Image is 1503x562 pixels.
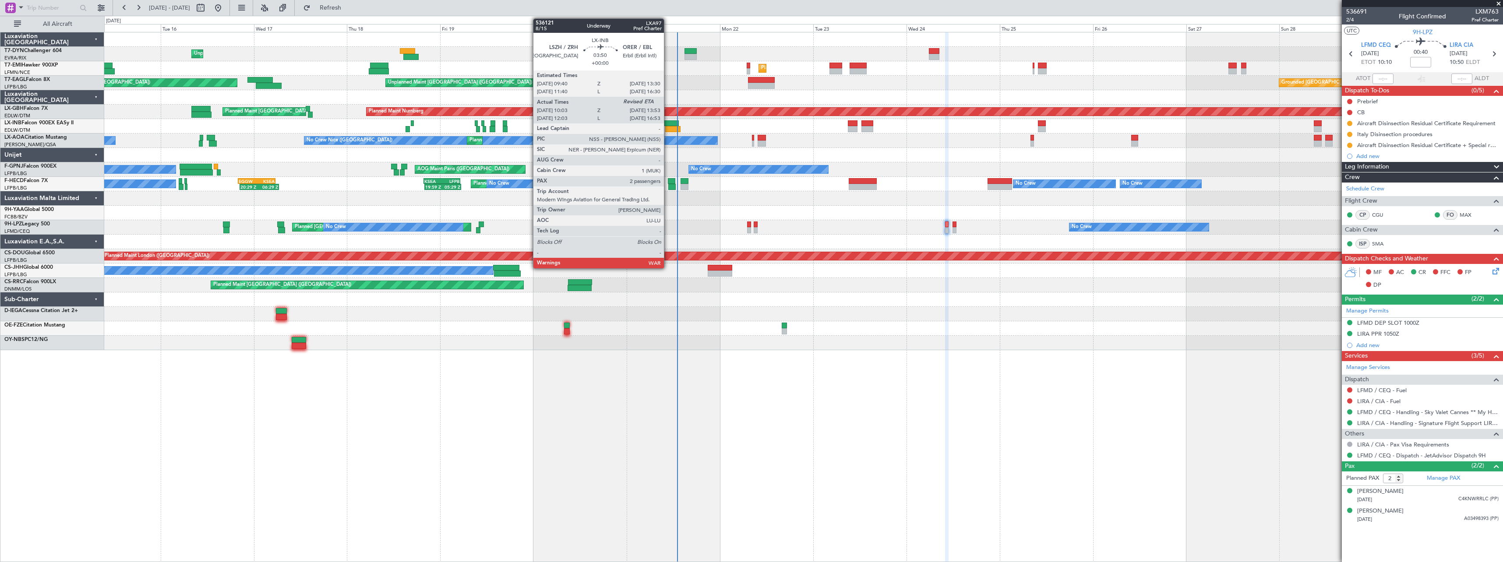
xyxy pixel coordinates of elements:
[1464,515,1499,523] span: A03498393 (PP)
[1346,185,1384,193] a: Schedule Crew
[27,1,77,14] input: Trip Number
[4,323,23,328] span: OE-FZE
[388,76,532,89] div: Unplanned Maint [GEOGRAPHIC_DATA] ([GEOGRAPHIC_DATA])
[417,163,509,176] div: AOG Maint Paris ([GEOGRAPHIC_DATA])
[4,308,22,313] span: D-IEGA
[1466,58,1480,67] span: ELDT
[4,141,56,148] a: [PERSON_NAME]/QSA
[4,185,27,191] a: LFPB/LBG
[312,5,349,11] span: Refresh
[4,308,78,313] a: D-IEGACessna Citation Jet 2+
[1344,27,1359,35] button: UTC
[4,279,56,285] a: CS-RRCFalcon 900LX
[1016,177,1036,190] div: No Crew
[1443,210,1457,220] div: FO
[4,112,30,119] a: EDLW/DTM
[1475,74,1489,83] span: ALDT
[4,250,55,256] a: CS-DOUGlobal 6500
[1346,7,1367,16] span: 536691
[627,24,720,32] div: Sun 21
[1345,225,1378,235] span: Cabin Crew
[4,77,26,82] span: T7-EAGL
[254,24,347,32] div: Wed 17
[424,179,442,184] div: KSEA
[1093,24,1186,32] div: Fri 26
[4,286,32,292] a: DNMM/LOS
[1357,109,1365,116] div: CB
[1346,16,1367,24] span: 2/4
[4,164,23,169] span: F-GPNJ
[1361,41,1391,50] span: LFMD CEQ
[1355,210,1370,220] div: CP
[10,17,95,31] button: All Aircraft
[473,177,611,190] div: Planned Maint [GEOGRAPHIC_DATA] ([GEOGRAPHIC_DATA])
[106,18,121,25] div: [DATE]
[149,4,190,12] span: [DATE] - [DATE]
[1471,16,1499,24] span: Pref Charter
[1357,507,1404,516] div: [PERSON_NAME]
[1345,429,1364,439] span: Others
[1345,351,1368,361] span: Services
[257,179,275,184] div: KSEA
[1450,58,1464,67] span: 10:50
[4,120,74,126] a: LX-INBFalcon 900EX EASy II
[1471,7,1499,16] span: LXM763
[259,184,278,190] div: 06:29 Z
[1186,24,1280,32] div: Sat 27
[1440,268,1450,277] span: FFC
[1427,474,1460,483] a: Manage PAX
[1345,295,1365,305] span: Permits
[347,24,440,32] div: Thu 18
[1357,452,1486,459] a: LFMD / CEQ - Dispatch - JetAdvisor Dispatch 9H
[23,21,92,27] span: All Aircraft
[4,207,54,212] a: 9H-YAAGlobal 5000
[4,221,22,227] span: 9H-LPZ
[1356,74,1370,83] span: ATOT
[1414,48,1428,57] span: 00:40
[4,214,28,220] a: FCBB/BZV
[4,77,50,82] a: T7-EAGLFalcon 8X
[442,179,459,184] div: LFPB
[1372,211,1392,219] a: CGU
[4,63,58,68] a: T7-EMIHawker 900XP
[4,323,65,328] a: OE-FZECitation Mustang
[1357,441,1449,448] a: LIRA / CIA - Pax Visa Requirements
[1471,294,1484,303] span: (2/2)
[369,105,423,118] div: Planned Maint Nurnberg
[4,48,62,53] a: T7-DYNChallenger 604
[1357,119,1496,127] div: Aircraft Disinsection Residual Certificate Requirement
[4,55,26,61] a: EVRA/RIX
[299,1,352,15] button: Refresh
[194,47,306,60] div: Unplanned Maint [GEOGRAPHIC_DATA] (Riga Intl)
[1345,254,1428,264] span: Dispatch Checks and Weather
[4,164,56,169] a: F-GPNJFalcon 900EX
[1357,487,1404,496] div: [PERSON_NAME]
[4,69,30,76] a: LFMN/NCE
[1357,419,1499,427] a: LIRA / CIA - Handling - Signature Flight Support LIRA / CIA
[4,135,67,140] a: LX-AOACitation Mustang
[161,24,254,32] div: Tue 16
[4,257,27,263] a: LFPB/LBG
[1345,162,1389,172] span: Leg Information
[813,24,907,32] div: Tue 23
[1372,74,1394,84] input: --:--
[239,179,257,184] div: EGGW
[1279,24,1372,32] div: Sun 28
[4,250,25,256] span: CS-DOU
[326,221,346,234] div: No Crew
[1396,268,1404,277] span: AC
[225,105,363,118] div: Planned Maint [GEOGRAPHIC_DATA] ([GEOGRAPHIC_DATA])
[4,84,27,90] a: LFPB/LBG
[1356,152,1499,160] div: Add new
[1357,330,1399,337] div: LIRA PPR 1050Z
[1281,76,1396,89] div: Grounded [GEOGRAPHIC_DATA] (Al Maktoum Intl)
[1357,516,1372,523] span: [DATE]
[1471,86,1484,95] span: (0/5)
[4,120,21,126] span: LX-INB
[1418,268,1426,277] span: CR
[907,24,1000,32] div: Wed 24
[533,24,627,32] div: Sat 20
[1458,495,1499,503] span: C4KNWRRLC (PP)
[469,134,567,147] div: Planned Maint Nice ([GEOGRAPHIC_DATA])
[489,177,509,190] div: No Crew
